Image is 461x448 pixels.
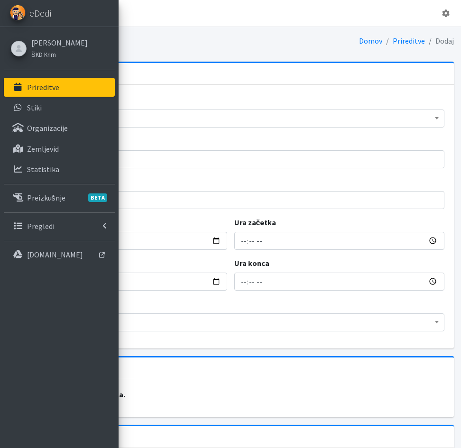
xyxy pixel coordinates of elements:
li: Dodaj [425,34,454,48]
a: Prireditve [393,36,425,46]
p: Pregledi [27,221,55,231]
a: Zemljevid [4,139,115,158]
a: [DOMAIN_NAME] [4,245,115,264]
input: Kraj [17,191,444,209]
a: [PERSON_NAME] [31,37,88,48]
label: Ura začetka [234,217,277,228]
a: ŠKD Krim [31,48,88,60]
a: Stiki [4,98,115,117]
p: [DOMAIN_NAME] [27,250,83,259]
a: Pregledi [4,217,115,236]
p: Statistika [27,165,59,174]
p: Stiki [27,103,42,112]
span: BETA [88,193,107,202]
p: Zemljevid [27,144,59,154]
img: eDedi [10,5,26,20]
p: Prireditve [27,82,59,92]
a: Organizacije [4,119,115,137]
small: ŠKD Krim [31,51,56,58]
p: Organizacije [27,123,68,133]
a: PreizkušnjeBETA [4,188,115,207]
label: Ura konca [234,257,269,269]
a: Domov [359,36,382,46]
p: Preizkušnje [27,193,65,202]
span: Izberi vrsto prireditve [17,110,444,128]
input: Ime prireditve [17,150,444,168]
a: Statistika [4,160,115,179]
a: Prireditve [4,78,115,97]
span: eDedi [29,6,51,20]
span: Izberi organizacijo [17,313,444,331]
span: Izberi organizacijo [23,316,438,329]
span: Izberi vrsto prireditve [23,112,438,125]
